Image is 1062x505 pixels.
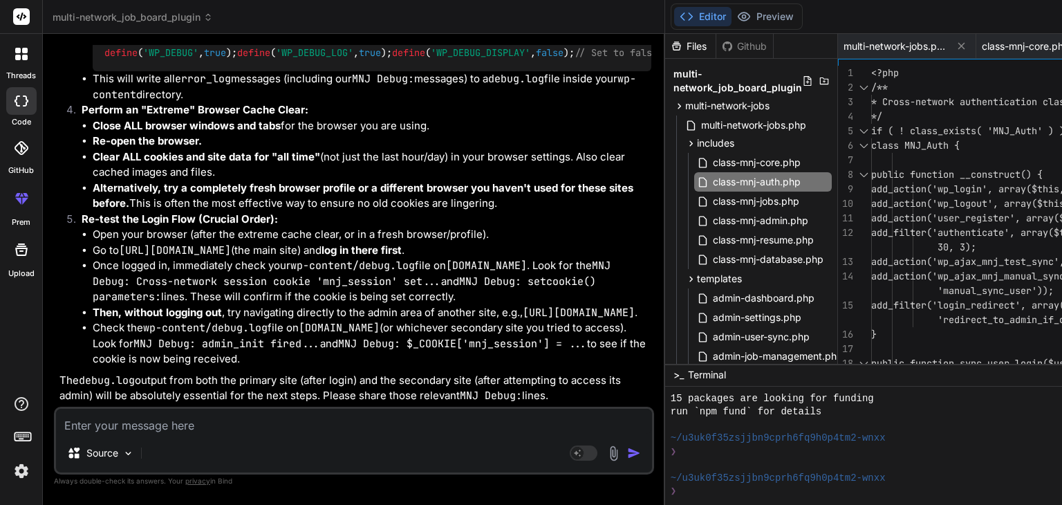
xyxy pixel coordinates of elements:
[938,284,1054,297] span: 'manual_sync_user'));
[671,485,678,498] span: ❯
[175,72,231,86] code: error_log
[688,368,726,382] span: Terminal
[838,196,853,211] div: 10
[838,80,853,95] div: 2
[697,136,734,150] span: includes
[431,47,530,59] span: 'WP_DEBUG_DISPLAY'
[93,306,222,319] strong: Then, without logging out
[711,290,816,306] span: admin-dashboard.php
[359,47,381,59] span: true
[93,118,651,134] li: for the browser you are using.
[711,232,815,248] span: class-mnj-resume.php
[54,475,654,488] p: Always double-check its answers. Your in Bind
[93,71,651,102] li: This will write all messages (including our messages) to a file inside your directory.
[93,149,651,181] li: (not just the last hour/day) in your browser settings. Also clear cached images and files.
[122,448,134,459] img: Pick Models
[488,72,544,86] code: debug.log
[671,472,886,485] span: ~/u3uk0f35zsjjbn9cprh6fq9h0p4tm2-wnxx
[93,181,651,212] li: This is often the most effective way to ensure no old cookies are lingering.
[12,116,31,128] label: code
[855,356,873,371] div: Click to collapse the range.
[838,124,853,138] div: 5
[627,446,641,460] img: icon
[838,95,853,109] div: 3
[700,117,808,134] span: multi-network-jobs.php
[82,103,308,116] strong: Perform an "Extreme" Browser Cache Clear:
[8,165,34,176] label: GitHub
[352,72,414,86] code: MNJ Debug:
[711,309,803,326] span: admin-settings.php
[838,255,853,269] div: 13
[711,154,802,171] span: class-mnj-core.php
[838,182,853,196] div: 9
[674,7,732,26] button: Editor
[322,244,402,257] strong: log in there first
[79,374,135,387] code: debug.log
[536,47,563,59] span: false
[82,212,278,226] strong: Re-test the Login Flow (Crucial Order):
[93,243,651,259] li: Go to (the main site) and .
[133,337,320,351] code: MNJ Debug: admin_init fired...
[855,138,873,153] div: Click to collapse the range.
[460,389,522,403] code: MNJ Debug:
[143,321,268,335] code: wp-content/debug.log
[938,241,976,253] span: 30, 3);
[575,47,967,59] span: // Set to false to prevent debug messages from showing on the front-end
[871,168,1043,181] span: public function __construct() {
[338,337,587,351] code: MNJ Debug: $_COOKIE['mnj_session'] = ...
[93,150,320,163] strong: Clear ALL cookies and site data for "all time"
[10,459,33,483] img: settings
[838,138,853,153] div: 6
[446,259,527,273] code: [DOMAIN_NAME]
[523,306,635,320] code: [URL][DOMAIN_NAME]
[871,66,899,79] span: <?php
[838,211,853,226] div: 11
[143,47,198,59] span: 'WP_DEBUG'
[838,109,853,124] div: 4
[86,446,118,460] p: Source
[871,139,960,151] span: class MNJ_Auth {
[711,329,811,345] span: admin-user-sync.php
[606,446,622,461] img: attachment
[711,174,802,190] span: class-mnj-auth.php
[838,327,853,342] div: 16
[838,298,853,313] div: 15
[93,72,636,102] code: wp-content
[711,212,810,229] span: class-mnj-admin.php
[204,47,226,59] span: true
[59,373,651,404] p: The output from both the primary site (after login) and the secondary site (after attempting to a...
[838,226,853,240] div: 12
[665,39,716,53] div: Files
[855,124,873,138] div: Click to collapse the range.
[673,67,802,95] span: multi-network_job_board_plugin
[93,305,651,321] li: , try navigating directly to the admin area of another site, e.g., .
[185,477,210,485] span: privacy
[838,66,853,80] div: 1
[855,80,873,95] div: Click to collapse the range.
[93,258,651,305] li: Once logged in, immediately check your file on . Look for the and lines. These will confirm if th...
[671,405,821,419] span: run `npm fund` for details
[12,217,30,228] label: prem
[93,134,202,147] strong: Re-open the browser.
[93,320,651,367] li: Check the file on (or whichever secondary site you tried to access). Look for and to see if the c...
[93,259,611,288] code: MNJ Debug: Cross-network session cookie 'mnj_session' set...
[716,39,773,53] div: Github
[671,392,874,405] span: 15 packages are looking for funding
[104,47,138,59] span: define
[671,432,886,445] span: ~/u3uk0f35zsjjbn9cprh6fq9h0p4tm2-wnxx
[237,47,270,59] span: define
[711,193,801,210] span: class-mnj-jobs.php
[276,47,353,59] span: 'WP_DEBUG_LOG'
[93,227,651,243] li: Open your browser (after the extreme cache clear, or in a fresh browser/profile).
[838,167,853,182] div: 8
[711,251,825,268] span: class-mnj-database.php
[838,269,853,284] div: 14
[290,259,415,273] code: wp-content/debug.log
[871,328,877,340] span: }
[855,167,873,182] div: Click to collapse the range.
[685,99,770,113] span: multi-network-jobs
[93,119,281,132] strong: Close ALL browser windows and tabs
[673,368,684,382] span: >_
[392,47,425,59] span: define
[671,446,678,459] span: ❯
